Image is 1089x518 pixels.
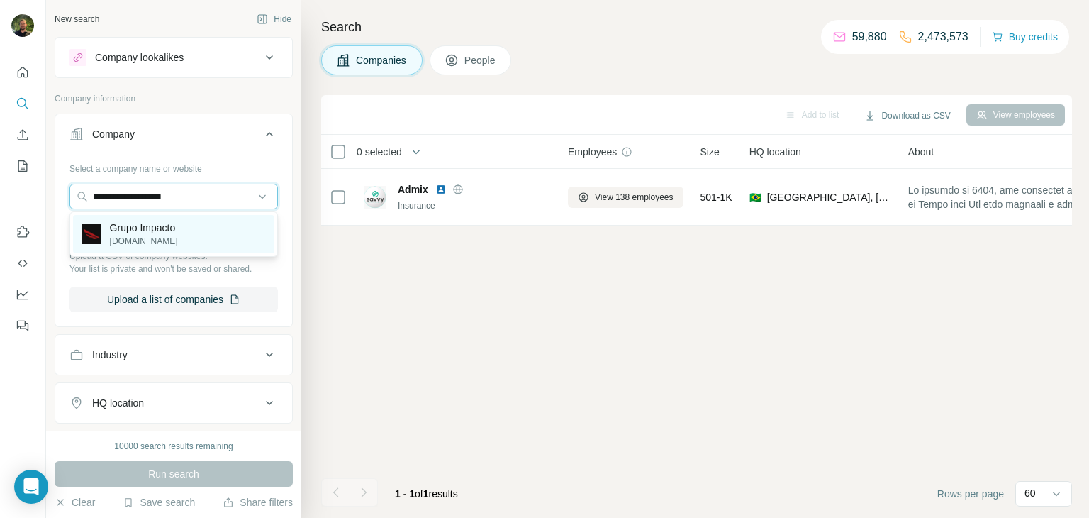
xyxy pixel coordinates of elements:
[11,313,34,338] button: Feedback
[55,495,95,509] button: Clear
[11,122,34,148] button: Enrich CSV
[123,495,195,509] button: Save search
[11,153,34,179] button: My lists
[55,92,293,105] p: Company information
[854,105,960,126] button: Download as CSV
[69,157,278,175] div: Select a company name or website
[11,282,34,307] button: Dashboard
[110,221,178,235] p: Grupo Impacto
[749,190,761,204] span: 🇧🇷
[568,145,617,159] span: Employees
[55,117,292,157] button: Company
[69,263,278,275] p: Your list is private and won't be saved or shared.
[55,40,292,75] button: Company lookalikes
[398,199,551,212] div: Insurance
[918,28,968,45] p: 2,473,573
[14,470,48,504] div: Open Intercom Messenger
[247,9,301,30] button: Hide
[95,50,184,65] div: Company lookalikes
[464,53,497,67] span: People
[749,145,801,159] span: HQ location
[595,191,674,204] span: View 138 employees
[92,396,144,410] div: HQ location
[908,145,934,159] span: About
[852,28,887,45] p: 59,880
[223,495,293,509] button: Share filters
[11,91,34,116] button: Search
[700,145,720,159] span: Size
[55,13,99,26] div: New search
[395,488,415,500] span: 1 - 1
[1024,486,1036,500] p: 60
[110,235,178,248] p: [DOMAIN_NAME]
[356,53,408,67] span: Companies
[321,17,1072,37] h4: Search
[435,184,447,195] img: LinkedIn logo
[423,488,429,500] span: 1
[767,190,891,204] span: [GEOGRAPHIC_DATA], [GEOGRAPHIC_DATA]
[55,386,292,420] button: HQ location
[92,348,128,362] div: Industry
[11,60,34,85] button: Quick start
[114,440,233,453] div: 10000 search results remaining
[568,187,683,208] button: View 138 employees
[55,338,292,372] button: Industry
[92,127,135,141] div: Company
[11,219,34,245] button: Use Surfe on LinkedIn
[398,182,428,197] span: Admix
[700,190,732,204] span: 501-1K
[992,27,1058,47] button: Buy credits
[937,487,1004,501] span: Rows per page
[415,488,423,500] span: of
[69,287,278,312] button: Upload a list of companies
[82,224,101,244] img: Grupo Impacto
[357,145,402,159] span: 0 selected
[364,186,386,209] img: Logo of Admix
[11,14,34,37] img: Avatar
[395,488,458,500] span: results
[11,250,34,276] button: Use Surfe API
